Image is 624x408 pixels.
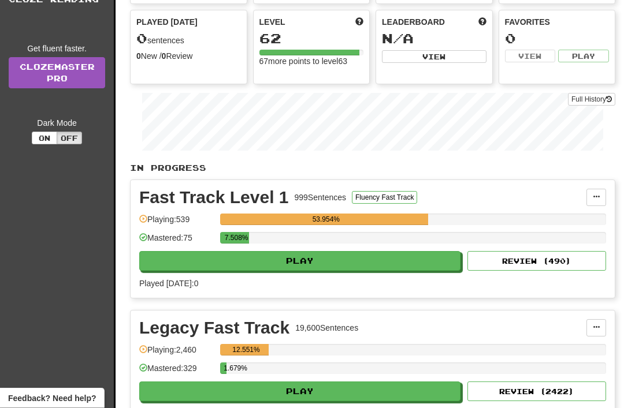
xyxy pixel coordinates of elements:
div: Legacy Fast Track [139,320,289,337]
div: Favorites [505,17,610,28]
button: Review (490) [467,252,606,271]
button: Fluency Fast Track [352,192,417,204]
div: 19,600 Sentences [295,323,358,334]
div: New / Review [136,51,241,62]
button: Play [139,382,460,402]
span: Score more points to level up [355,17,363,28]
button: View [382,51,486,63]
span: Leaderboard [382,17,445,28]
div: 7.508% [224,233,249,244]
button: Play [558,50,609,63]
span: 0 [136,31,147,47]
strong: 0 [162,52,166,61]
div: Dark Mode [9,118,105,129]
button: Off [57,132,82,145]
button: Review (2422) [467,382,606,402]
div: 12.551% [224,345,269,356]
div: Playing: 2,460 [139,345,214,364]
div: Get fluent faster. [9,43,105,55]
div: sentences [136,32,241,47]
div: 53.954% [224,214,428,226]
span: This week in points, UTC [478,17,486,28]
p: In Progress [130,163,615,174]
div: 0 [505,32,610,46]
div: Mastered: 75 [139,233,214,252]
div: Playing: 539 [139,214,214,233]
span: N/A [382,31,414,47]
div: 999 Sentences [295,192,347,204]
div: 67 more points to level 63 [259,56,364,68]
button: Full History [568,93,615,106]
strong: 0 [136,52,141,61]
button: Play [139,252,460,271]
a: ClozemasterPro [9,58,105,89]
span: Level [259,17,285,28]
div: 1.679% [224,363,226,375]
button: On [32,132,57,145]
span: Open feedback widget [8,392,96,404]
div: Fast Track Level 1 [139,189,289,207]
div: Mastered: 329 [139,363,214,382]
span: Played [DATE] [136,17,198,28]
div: 62 [259,32,364,46]
button: View [505,50,556,63]
span: Played [DATE]: 0 [139,279,198,289]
